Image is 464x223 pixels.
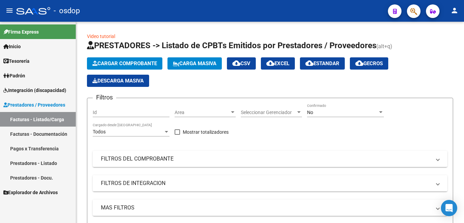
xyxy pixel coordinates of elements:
button: CSV [227,57,256,70]
button: EXCEL [261,57,295,70]
span: Mostrar totalizadores [183,128,229,136]
span: Tesorería [3,57,30,65]
mat-icon: person [450,6,459,15]
button: Cargar Comprobante [87,57,162,70]
mat-icon: menu [5,6,14,15]
button: Descarga Masiva [87,75,149,87]
h3: Filtros [93,93,116,102]
span: (alt+q) [376,43,392,50]
span: Cargar Comprobante [92,60,157,67]
span: Prestadores / Proveedores [3,101,65,109]
mat-icon: cloud_download [266,59,274,67]
span: Explorador de Archivos [3,189,58,196]
span: Gecros [355,60,383,67]
span: Firma Express [3,28,39,36]
span: CSV [232,60,250,67]
button: Estandar [300,57,345,70]
div: Open Intercom Messenger [441,200,457,216]
mat-panel-title: FILTROS DEL COMPROBANTE [101,155,431,163]
a: Video tutorial [87,34,115,39]
mat-icon: cloud_download [232,59,240,67]
button: Carga Masiva [167,57,222,70]
span: PRESTADORES -> Listado de CPBTs Emitidos por Prestadores / Proveedores [87,41,376,50]
mat-expansion-panel-header: FILTROS DEL COMPROBANTE [93,151,447,167]
span: Area [175,110,230,115]
mat-icon: cloud_download [355,59,363,67]
button: Gecros [350,57,388,70]
span: No [307,110,313,115]
span: Estandar [305,60,339,67]
span: EXCEL [266,60,289,67]
app-download-masive: Descarga masiva de comprobantes (adjuntos) [87,75,149,87]
mat-expansion-panel-header: FILTROS DE INTEGRACION [93,175,447,191]
span: Padrón [3,72,25,79]
mat-icon: cloud_download [305,59,314,67]
span: Todos [93,129,106,134]
mat-expansion-panel-header: MAS FILTROS [93,200,447,216]
span: - osdop [54,3,80,18]
span: Carga Masiva [173,60,216,67]
span: Seleccionar Gerenciador [241,110,296,115]
span: Descarga Masiva [92,78,144,84]
span: Inicio [3,43,21,50]
mat-panel-title: MAS FILTROS [101,204,431,211]
mat-panel-title: FILTROS DE INTEGRACION [101,180,431,187]
span: Integración (discapacidad) [3,87,66,94]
